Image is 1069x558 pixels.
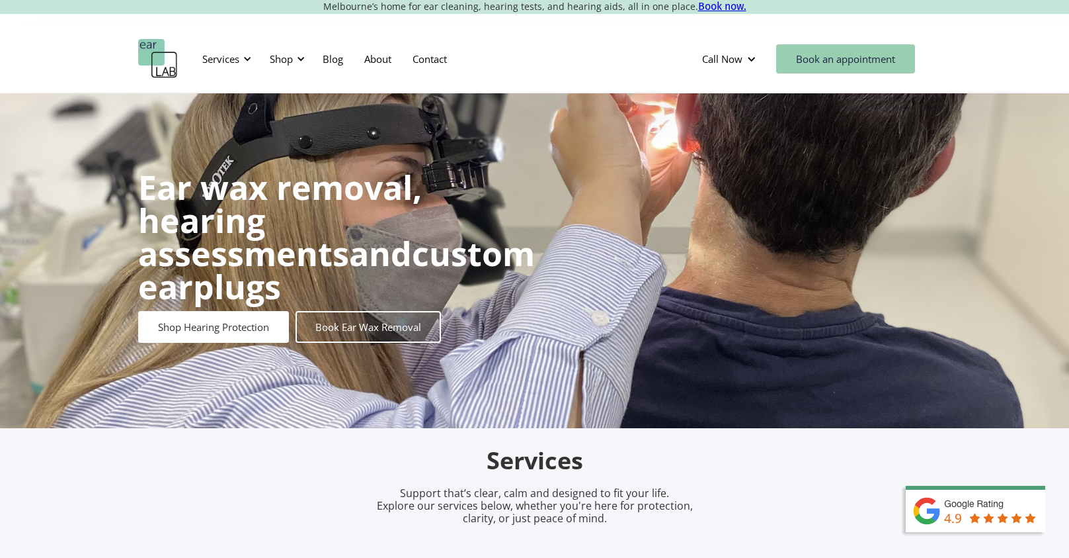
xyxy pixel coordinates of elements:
div: Services [194,39,255,79]
a: About [354,40,402,78]
div: Call Now [702,52,742,66]
a: Blog [312,40,354,78]
div: Shop [262,39,309,79]
a: Book an appointment [776,44,915,73]
a: Contact [402,40,457,78]
div: Call Now [692,39,770,79]
p: Support that’s clear, calm and designed to fit your life. Explore our services below, whether you... [360,487,710,526]
h1: and [138,171,535,303]
a: Book Ear Wax Removal [296,311,441,343]
a: home [138,39,178,79]
strong: Ear wax removal, hearing assessments [138,165,422,276]
strong: custom earplugs [138,231,535,309]
div: Shop [270,52,293,66]
a: Shop Hearing Protection [138,311,289,343]
h2: Services [224,445,846,477]
div: Services [202,52,239,66]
